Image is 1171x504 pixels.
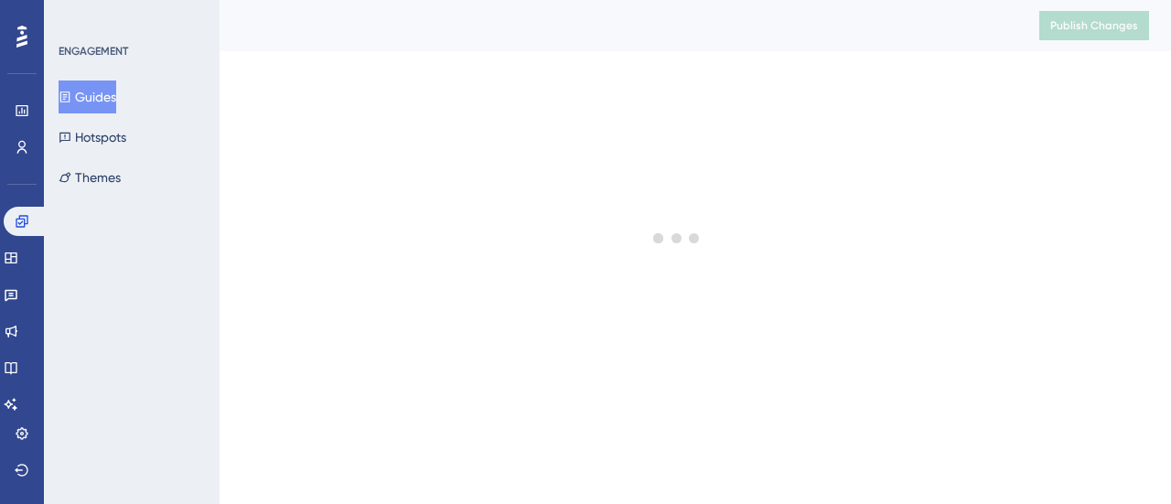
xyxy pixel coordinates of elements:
[59,44,128,59] div: ENGAGEMENT
[59,121,126,154] button: Hotspots
[59,80,116,113] button: Guides
[1039,11,1149,40] button: Publish Changes
[59,161,121,194] button: Themes
[1050,18,1138,33] span: Publish Changes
